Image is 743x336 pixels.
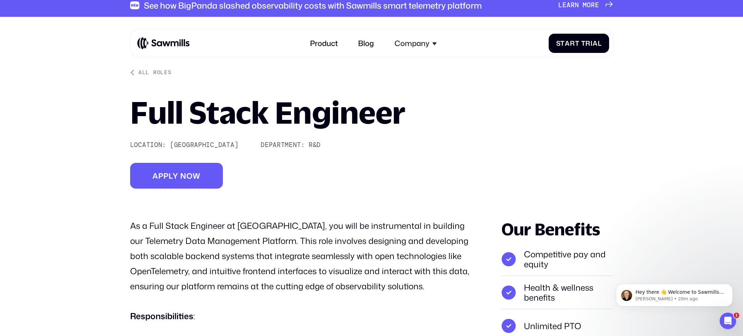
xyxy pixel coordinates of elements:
[606,269,743,317] iframe: Intercom notifications message
[130,163,223,189] a: Applynow
[395,39,430,48] div: Company
[720,313,736,329] iframe: Intercom live chat
[180,171,186,180] span: n
[261,141,305,149] div: Department:
[152,171,158,180] span: A
[130,218,472,293] p: As a Full Stack Engineer at [GEOGRAPHIC_DATA], you will be instrumental in building our Telemetry...
[158,171,163,180] span: p
[570,40,575,47] span: r
[169,171,173,180] span: l
[186,171,193,180] span: o
[562,1,567,9] span: e
[163,171,169,180] span: p
[591,40,593,47] span: i
[549,34,609,53] a: StartTrial
[353,33,379,53] a: Blog
[595,1,599,9] span: e
[560,40,565,47] span: t
[567,1,571,9] span: a
[581,40,586,47] span: T
[144,0,482,10] div: See how BigPanda slashed observability costs with Sawmills smart telemetry platform
[583,1,587,9] span: m
[598,40,602,47] span: l
[130,69,172,76] a: All roles
[502,276,613,309] li: Health & wellness benefits
[138,69,171,76] div: All roles
[389,33,443,53] div: Company
[565,40,570,47] span: a
[571,1,575,9] span: r
[558,1,613,9] a: Learnmore
[575,40,580,47] span: t
[556,40,561,47] span: S
[591,1,595,9] span: r
[558,1,562,9] span: L
[130,141,166,149] div: Location:
[593,40,598,47] span: a
[585,40,591,47] span: r
[587,1,591,9] span: o
[305,33,343,53] a: Product
[193,171,201,180] span: w
[734,313,739,318] span: 1
[575,1,579,9] span: n
[170,141,238,149] div: [GEOGRAPHIC_DATA]
[502,218,613,240] div: Our Benefits
[309,141,321,149] div: R&D
[173,171,178,180] span: y
[130,310,193,322] strong: Responsibilities
[130,309,472,324] p: :
[502,243,613,276] li: Competitive pay and equity
[130,97,405,127] h1: Full Stack Engineer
